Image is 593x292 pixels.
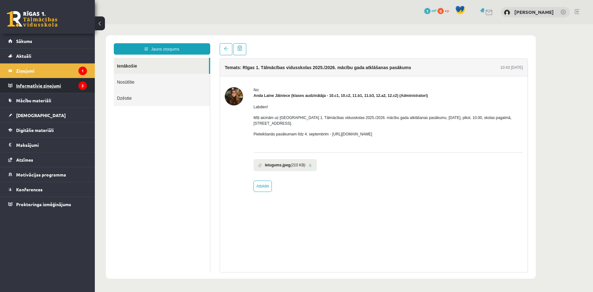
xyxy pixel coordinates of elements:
i: (210 KB) [196,138,211,144]
a: 1 mP [424,8,437,13]
span: Aktuāli [16,53,31,59]
a: Rīgas 1. Tālmācības vidusskola [7,11,58,27]
a: Sākums [8,34,87,48]
i: 1 [78,67,87,75]
a: Atzīmes [8,152,87,167]
span: Motivācijas programma [16,172,66,177]
legend: Ziņojumi [16,63,87,78]
a: [PERSON_NAME] [514,9,554,15]
a: Ziņojumi1 [8,63,87,78]
a: Proktoringa izmēģinājums [8,197,87,212]
a: [DEMOGRAPHIC_DATA] [8,108,87,122]
span: mP [431,8,437,13]
a: Nosūtītie [19,50,115,66]
h4: Temats: Rīgas 1. Tālmācības vidusskolas 2025./2026. mācību gada atklāšanas pasākums [130,41,316,46]
a: Aktuāli [8,49,87,63]
span: xp [445,8,449,13]
p: Pieteikšanās pasākumam līdz 4. septembrim - [URL][DOMAIN_NAME] [159,107,428,113]
span: Sākums [16,38,32,44]
a: Informatīvie ziņojumi2 [8,78,87,93]
p: Labdien! [159,80,428,86]
b: Ielugums.jpeg [170,138,196,144]
span: Mācību materiāli [16,98,51,103]
span: Atzīmes [16,157,33,163]
img: Tomass Niks Jansons [504,9,510,16]
a: Ienākošie [19,33,114,50]
a: Atbildēt [159,156,177,168]
img: Anda Laine Jātniece (klases audzinātāja - 10.c1, 10.c2, 11.b1, 11.b3, 12.a2, 12.c2) [130,63,148,81]
strong: Anda Laine Jātniece (klases audzinātāja - 10.c1, 10.c2, 11.b1, 11.b3, 12.a2, 12.c2) (Administratori) [159,69,333,74]
legend: Informatīvie ziņojumi [16,78,87,93]
i: 2 [78,81,87,90]
p: Mīļi aicinām uz [GEOGRAPHIC_DATA] 1. Tālmācības vidusskolas 2025./2026. mācību gada atklāšanas pa... [159,91,428,102]
div: 10:43 [DATE] [406,40,428,46]
a: Maksājumi [8,138,87,152]
a: Mācību materiāli [8,93,87,108]
a: 0 xp [437,8,452,13]
a: Motivācijas programma [8,167,87,182]
span: 0 [437,8,444,14]
a: Dzēstie [19,66,115,82]
span: [DEMOGRAPHIC_DATA] [16,112,66,118]
div: No: [159,63,428,69]
span: Digitālie materiāli [16,127,54,133]
a: Digitālie materiāli [8,123,87,137]
span: 1 [424,8,431,14]
a: Konferences [8,182,87,197]
legend: Maksājumi [16,138,87,152]
span: Konferences [16,187,43,192]
a: Jauns ziņojums [19,19,115,30]
span: Proktoringa izmēģinājums [16,201,71,207]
